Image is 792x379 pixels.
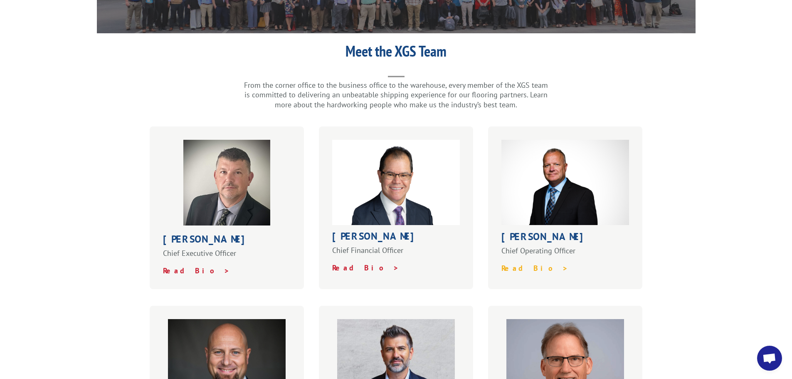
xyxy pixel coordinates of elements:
[501,263,568,273] a: Read Bio >
[230,44,563,63] h1: Meet the XGS Team
[163,234,291,248] h1: [PERSON_NAME]
[163,266,230,275] a: Read Bio >
[332,245,460,263] p: Chief Financial Officer
[501,230,590,243] strong: [PERSON_NAME]
[230,80,563,110] p: From the corner office to the business office to the warehouse, every member of the XGS team is c...
[332,231,460,245] h1: [PERSON_NAME]
[757,346,782,371] div: Open chat
[501,246,629,263] p: Chief Operating Officer
[163,248,291,266] p: Chief Executive Officer
[332,263,399,272] a: Read Bio >
[183,140,270,225] img: bobkenna-profilepic
[501,140,629,225] img: Greg Laminack
[332,140,460,225] img: Roger_Silva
